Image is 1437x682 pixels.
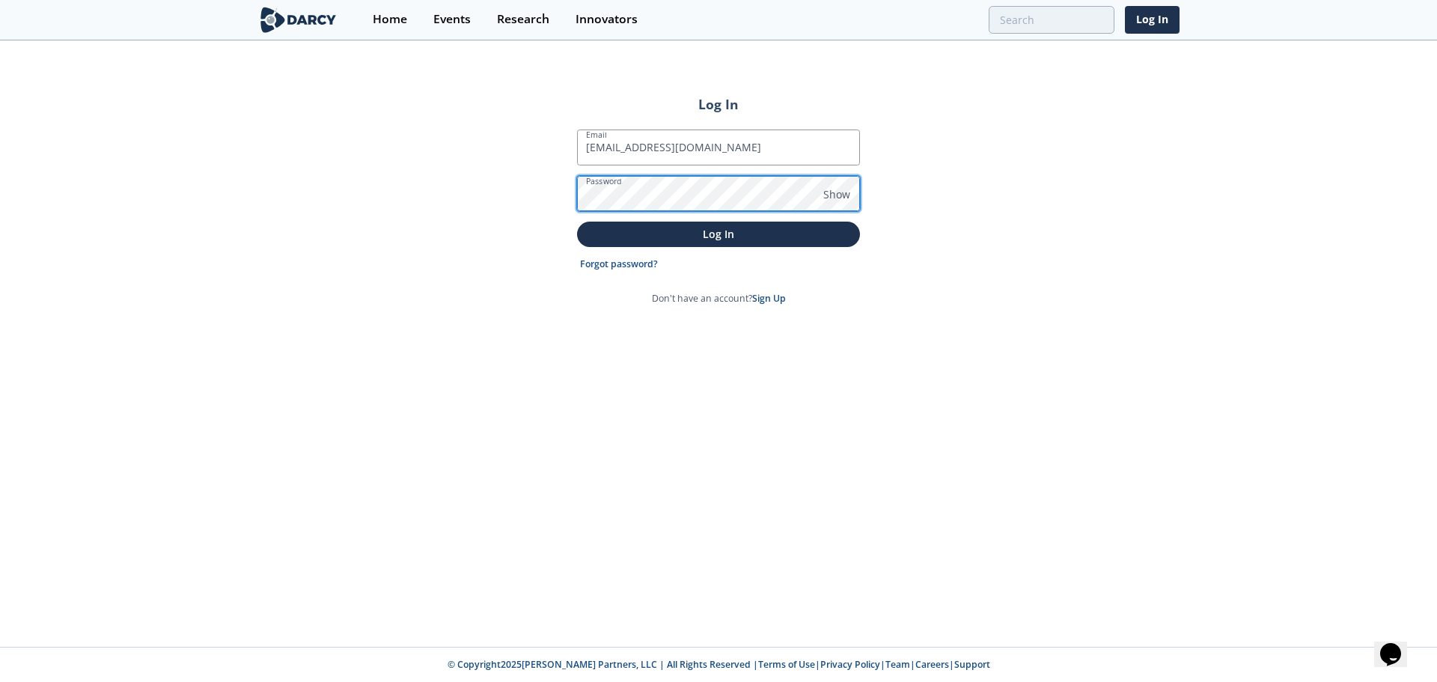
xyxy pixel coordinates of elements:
a: Careers [915,658,949,671]
p: Log In [588,226,849,242]
h2: Log In [577,94,860,114]
a: Log In [1125,6,1180,34]
input: Advanced Search [989,6,1114,34]
a: Team [885,658,910,671]
a: Terms of Use [758,658,815,671]
label: Password [586,175,622,187]
span: Show [823,186,850,202]
button: Log In [577,222,860,246]
div: Home [373,13,407,25]
label: Email [586,129,607,141]
iframe: chat widget [1374,622,1422,667]
p: Don't have an account? [652,292,786,305]
div: Innovators [576,13,638,25]
a: Forgot password? [580,258,658,271]
p: © Copyright 2025 [PERSON_NAME] Partners, LLC | All Rights Reserved | | | | | [165,658,1272,672]
a: Privacy Policy [820,658,880,671]
div: Research [497,13,549,25]
div: Events [433,13,471,25]
a: Support [954,658,990,671]
a: Sign Up [752,292,786,305]
img: logo-wide.svg [257,7,339,33]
